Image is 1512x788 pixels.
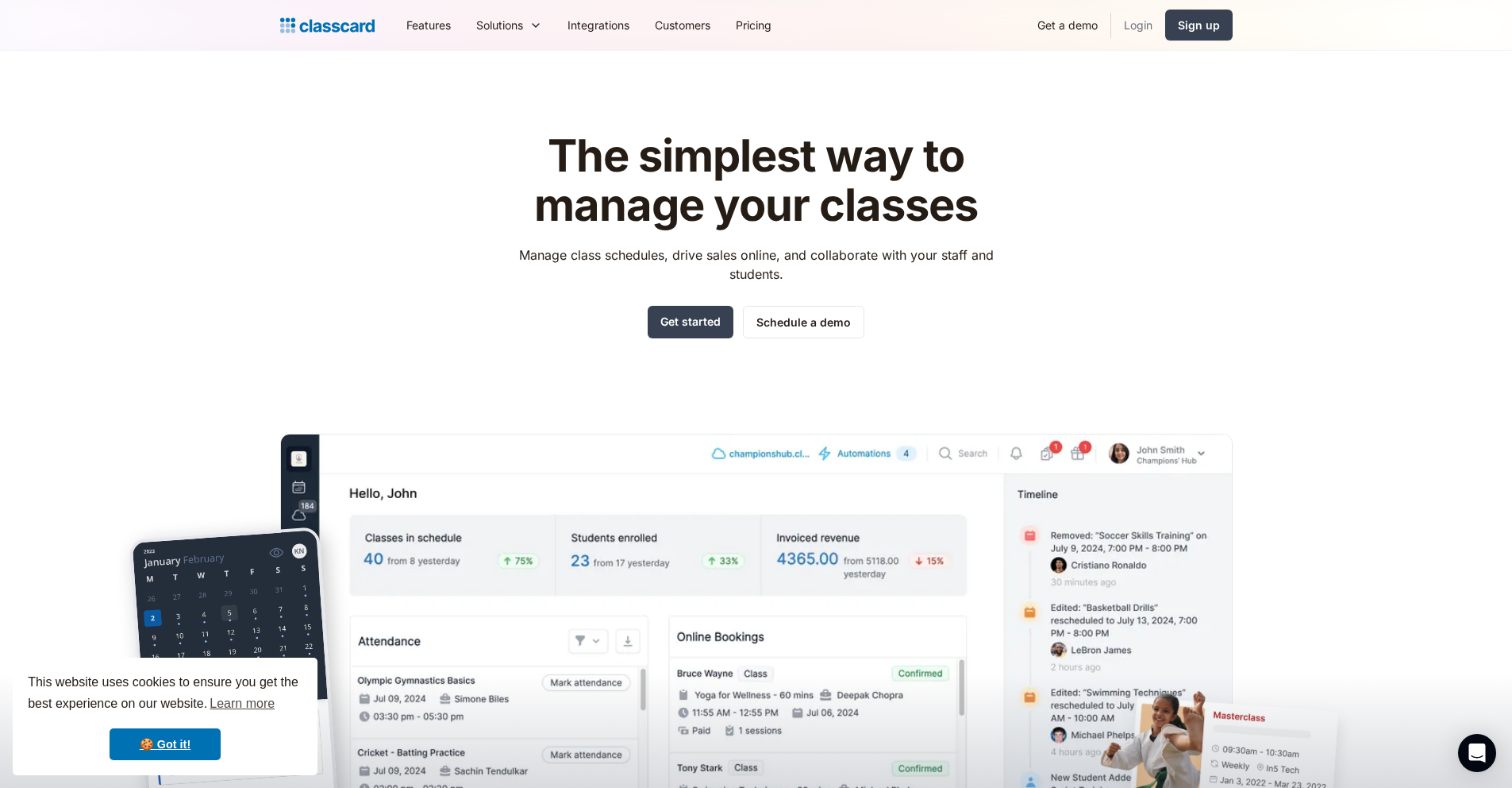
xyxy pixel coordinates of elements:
div: Open Intercom Messenger [1458,734,1496,772]
a: Customers [642,7,723,43]
a: Sign up [1165,10,1233,41]
a: home [280,14,375,37]
div: Sign up [1178,17,1220,33]
span: This website uses cookies to ensure you get the best experience on our website. [28,673,302,716]
a: dismiss cookie message [110,728,221,760]
p: Manage class schedules, drive sales online, and collaborate with your staff and students. [504,245,1008,284]
a: Get a demo [1025,7,1110,43]
a: Features [394,7,464,43]
div: Solutions [476,17,523,33]
a: Get started [648,306,733,338]
a: Integrations [555,7,642,43]
a: learn more about cookies [207,692,277,716]
a: Pricing [723,7,784,43]
a: Schedule a demo [743,306,864,338]
a: Login [1111,7,1165,43]
h1: The simplest way to manage your classes [504,132,1008,230]
div: Solutions [464,7,555,43]
div: cookieconsent [13,658,317,775]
